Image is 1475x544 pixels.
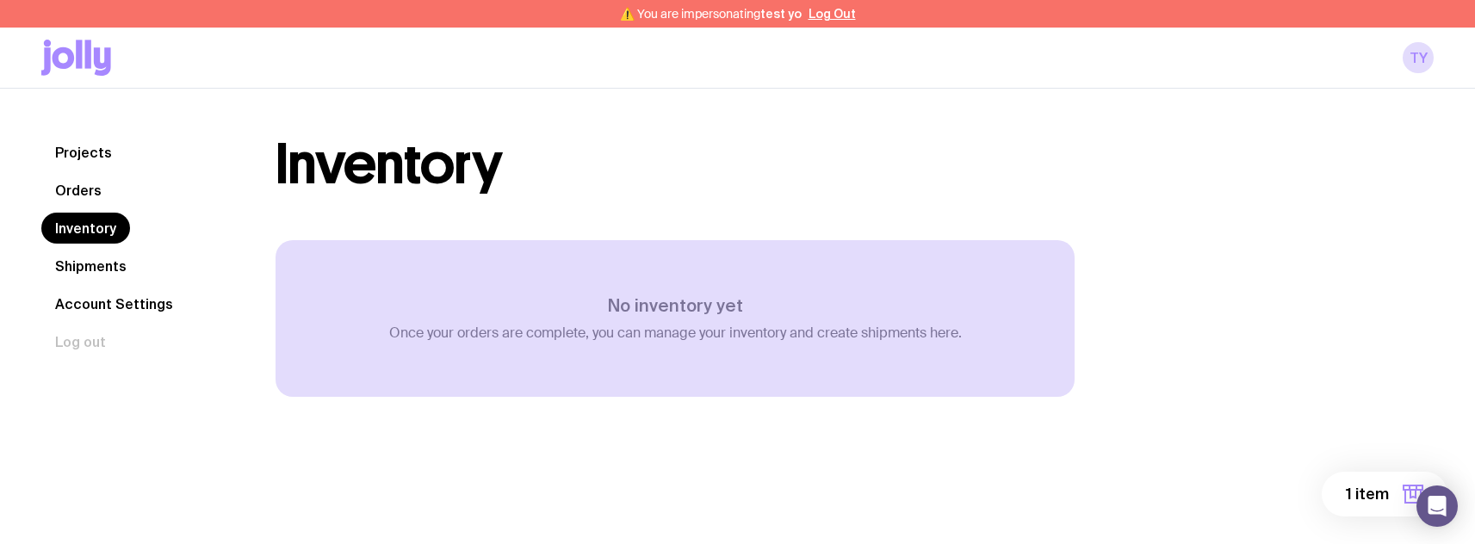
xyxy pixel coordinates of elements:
[41,213,130,244] a: Inventory
[1403,42,1434,73] a: ty
[1346,484,1389,504] span: 1 item
[41,137,126,168] a: Projects
[41,175,115,206] a: Orders
[809,7,856,21] button: Log Out
[276,137,502,192] h1: Inventory
[41,326,120,357] button: Log out
[389,295,962,316] h3: No inventory yet
[620,7,802,21] span: ⚠️ You are impersonating
[389,325,962,342] p: Once your orders are complete, you can manage your inventory and create shipments here.
[1416,485,1458,527] div: Open Intercom Messenger
[41,250,140,281] a: Shipments
[760,7,802,21] span: test yo
[41,288,187,319] a: Account Settings
[1322,472,1447,516] button: 1 item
